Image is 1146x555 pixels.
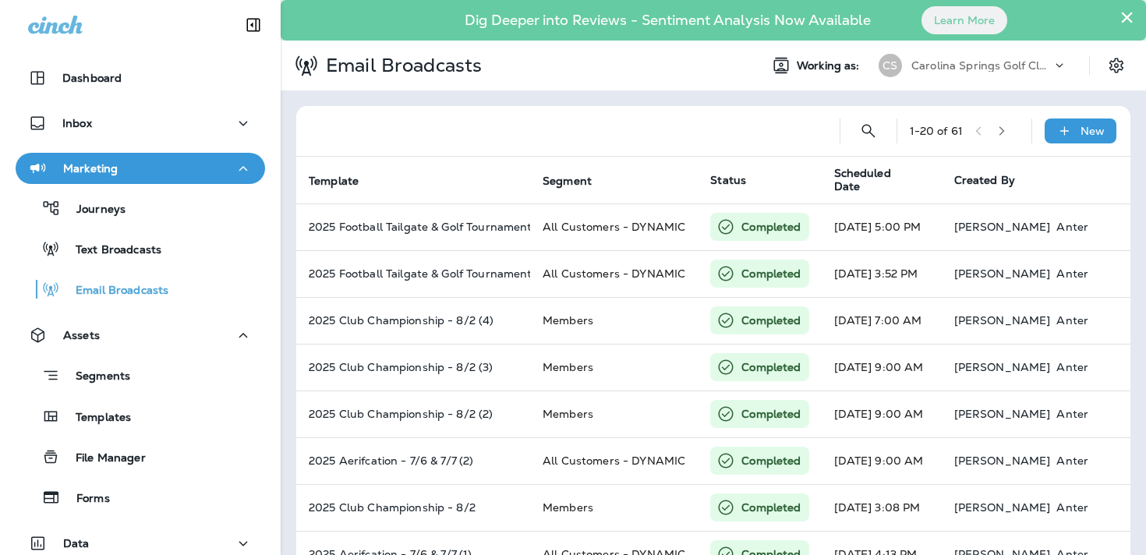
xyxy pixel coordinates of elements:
p: Data [63,537,90,550]
span: All Customers - DYNAMIC [543,267,685,281]
span: Segment [543,175,592,188]
p: Anter [1056,267,1088,280]
button: Collapse Sidebar [232,9,275,41]
span: Members [543,313,593,327]
p: Completed [741,500,801,515]
p: Anter [1056,408,1088,420]
p: Carolina Springs Golf Club [911,59,1052,72]
span: Members [543,407,593,421]
span: Status [710,173,746,187]
p: Templates [60,411,131,426]
span: All Customers - DYNAMIC [543,454,685,468]
td: [DATE] 9:00 AM [822,344,942,391]
button: Assets [16,320,265,351]
p: Anter [1056,454,1088,467]
p: 2025 Club Championship - 8/2 (3) [309,361,518,373]
p: Dig Deeper into Reviews - Sentiment Analysis Now Available [419,18,916,23]
button: File Manager [16,440,265,473]
td: [DATE] 7:00 AM [822,297,942,344]
td: [DATE] 9:00 AM [822,437,942,484]
p: [PERSON_NAME] [954,221,1051,233]
p: Anter [1056,221,1088,233]
p: 2025 Football Tailgate & Golf Tournament - 8/23 [309,267,518,280]
td: [DATE] 3:08 PM [822,484,942,531]
p: Completed [741,219,801,235]
button: Templates [16,400,265,433]
p: Text Broadcasts [60,243,161,258]
p: Anter [1056,501,1088,514]
span: Template [309,174,379,188]
p: Forms [61,492,110,507]
p: Journeys [61,203,126,217]
button: Marketing [16,153,265,184]
button: Email Broadcasts [16,273,265,306]
div: 1 - 20 of 61 [910,125,963,137]
span: All Customers - DYNAMIC [543,220,685,234]
p: Anter [1056,314,1088,327]
p: Email Broadcasts [60,284,168,299]
p: [PERSON_NAME] [954,501,1051,514]
td: [DATE] 9:00 AM [822,391,942,437]
button: Learn More [921,6,1007,34]
p: Completed [741,359,801,375]
p: 2025 Club Championship - 8/2 (4) [309,314,518,327]
button: Search Email Broadcasts [853,115,884,147]
p: [PERSON_NAME] [954,361,1051,373]
p: Assets [63,329,100,341]
p: Completed [741,453,801,468]
button: Forms [16,481,265,514]
button: Settings [1102,51,1130,80]
p: 2025 Aerifcation - 7/6 & 7/7 (2) [309,454,518,467]
button: Journeys [16,192,265,224]
span: Template [309,175,359,188]
td: [DATE] 3:52 PM [822,250,942,297]
p: [PERSON_NAME] [954,408,1051,420]
p: Anter [1056,361,1088,373]
p: Email Broadcasts [320,54,482,77]
span: Scheduled Date [834,167,936,193]
span: Working as: [797,59,863,72]
p: Completed [741,406,801,422]
button: Inbox [16,108,265,139]
span: Scheduled Date [834,167,915,193]
p: [PERSON_NAME] [954,454,1051,467]
span: Segment [543,174,612,188]
p: File Manager [60,451,146,466]
button: Close [1119,5,1134,30]
button: Dashboard [16,62,265,94]
span: Members [543,500,593,514]
p: [PERSON_NAME] [954,267,1051,280]
p: 2025 Club Championship - 8/2 [309,501,518,514]
span: Created By [954,173,1015,187]
p: 2025 Football Tailgate & Golf Tournament - 8/23 (2) [309,221,518,233]
p: [PERSON_NAME] [954,314,1051,327]
p: Completed [741,266,801,281]
p: Marketing [63,162,118,175]
p: Segments [60,369,130,385]
p: Completed [741,313,801,328]
div: CS [879,54,902,77]
button: Segments [16,359,265,392]
button: Text Broadcasts [16,232,265,265]
p: Inbox [62,117,92,129]
p: Dashboard [62,72,122,84]
span: Members [543,360,593,374]
p: 2025 Club Championship - 8/2 (2) [309,408,518,420]
td: [DATE] 5:00 PM [822,203,942,250]
p: New [1081,125,1105,137]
